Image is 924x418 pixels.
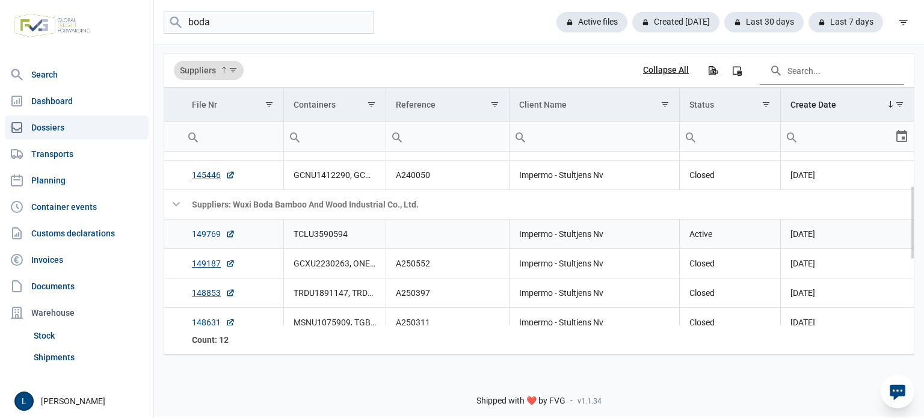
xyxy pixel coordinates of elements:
[509,278,679,307] td: Impermo - Stultjens Nv
[519,100,567,109] div: Client Name
[14,392,34,411] button: L
[781,122,914,152] td: Filter cell
[680,219,781,248] td: Active
[895,100,904,109] span: Show filter options for column 'Create Date'
[790,100,836,109] div: Create Date
[164,11,374,34] input: Search dossiers
[29,346,149,368] a: Shipments
[790,288,815,298] span: [DATE]
[367,100,376,109] span: Show filter options for column 'Containers'
[192,257,235,269] a: 149187
[570,396,573,407] span: -
[182,122,204,151] div: Search box
[643,65,689,76] div: Collapse All
[192,100,217,109] div: File Nr
[5,168,149,192] a: Planning
[386,248,509,278] td: A250552
[164,189,182,219] td: Collapse
[386,307,509,337] td: A250311
[265,100,274,109] span: Show filter options for column 'File Nr'
[632,12,719,32] div: Created [DATE]
[164,54,914,355] div: Data grid with 14 rows and 7 columns
[396,100,436,109] div: Reference
[10,9,95,42] img: FVG - Global freight forwarding
[284,122,386,151] input: Filter cell
[182,122,283,151] input: Filter cell
[182,189,914,219] td: Suppliers: Wuxi Boda Bamboo And Wood Industrial Co., Ltd.
[510,122,531,151] div: Search box
[680,122,781,152] td: Filter cell
[509,248,679,278] td: Impermo - Stultjens Nv
[386,122,509,152] td: Filter cell
[294,100,336,109] div: Containers
[192,169,235,181] a: 145446
[192,228,235,240] a: 149769
[577,396,602,406] span: v1.1.34
[510,122,679,151] input: Filter cell
[5,63,149,87] a: Search
[895,122,909,151] div: Select
[283,278,386,307] td: TRDU1891147, TRDU1891168, TRDU1891316
[680,160,781,189] td: Closed
[386,88,509,122] td: Column Reference
[556,12,627,32] div: Active files
[790,259,815,268] span: [DATE]
[229,66,238,75] span: Show filter options for column 'Suppliers'
[680,88,781,122] td: Column Status
[283,88,386,122] td: Column Containers
[726,60,748,81] div: Column Chooser
[808,12,883,32] div: Last 7 days
[182,88,283,122] td: Column File Nr
[680,122,780,151] input: Filter cell
[5,115,149,140] a: Dossiers
[386,278,509,307] td: A250397
[509,219,679,248] td: Impermo - Stultjens Nv
[386,160,509,189] td: A240050
[790,318,815,327] span: [DATE]
[680,307,781,337] td: Closed
[724,12,804,32] div: Last 30 days
[5,221,149,245] a: Customs declarations
[283,122,386,152] td: Filter cell
[509,122,679,152] td: Filter cell
[192,334,274,346] div: File Nr Count: 12
[689,100,714,109] div: Status
[790,170,815,180] span: [DATE]
[701,60,723,81] div: Export all data to Excel
[283,219,386,248] td: TCLU3590594
[192,287,235,299] a: 148853
[14,392,146,411] div: [PERSON_NAME]
[5,248,149,272] a: Invoices
[781,122,802,151] div: Search box
[284,122,306,151] div: Search box
[5,142,149,166] a: Transports
[509,160,679,189] td: Impermo - Stultjens Nv
[5,195,149,219] a: Container events
[781,88,914,122] td: Column Create Date
[680,122,701,151] div: Search box
[661,100,670,109] span: Show filter options for column 'Client Name'
[5,89,149,113] a: Dashboard
[790,229,815,239] span: [DATE]
[5,301,149,325] div: Warehouse
[283,248,386,278] td: GCXU2230263, ONEU2911949
[283,307,386,337] td: MSNU1075909, TGBU3832252
[680,248,781,278] td: Closed
[509,88,679,122] td: Column Client Name
[490,100,499,109] span: Show filter options for column 'Reference'
[5,274,149,298] a: Documents
[283,160,386,189] td: GCNU1412290, GCNU1414815
[680,278,781,307] td: Closed
[509,307,679,337] td: Impermo - Stultjens Nv
[174,54,904,87] div: Data grid toolbar
[174,61,244,80] div: Suppliers
[386,122,408,151] div: Search box
[760,56,904,85] input: Search in the data grid
[781,122,895,151] input: Filter cell
[29,325,149,346] a: Stock
[192,316,235,328] a: 148631
[182,122,283,152] td: Filter cell
[893,11,914,33] div: filter
[762,100,771,109] span: Show filter options for column 'Status'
